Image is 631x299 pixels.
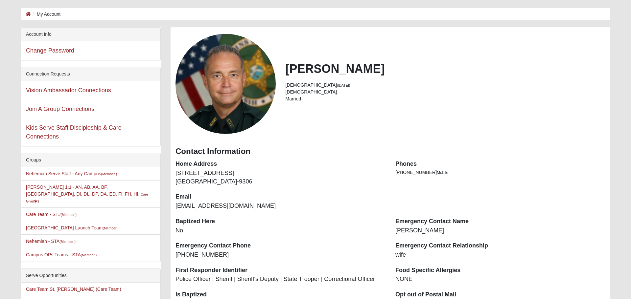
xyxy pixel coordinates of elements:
[175,217,386,226] dt: Baptized Here
[175,169,386,186] dd: [STREET_ADDRESS] [GEOGRAPHIC_DATA]-9306
[395,251,605,259] dd: wife
[175,147,605,156] h3: Contact Information
[59,240,75,244] small: (Member )
[175,251,386,259] dd: [PHONE_NUMBER]
[26,225,119,230] a: [GEOGRAPHIC_DATA] Launch Team(Member )
[175,242,386,250] dt: Emergency Contact Phone
[286,96,606,102] li: Married
[26,252,97,257] a: Campus OPs Teams - STA(Member )
[286,62,606,76] h2: [PERSON_NAME]
[286,89,606,96] li: [DEMOGRAPHIC_DATA]
[26,239,76,244] a: Nehemiah - STA(Member )
[175,290,386,299] dt: Is Baptized
[26,184,148,203] a: [PERSON_NAME] 1:1 - AN, AB, AA, BF, [GEOGRAPHIC_DATA], DI, DL, DP, DA, ED, FI, FH, HI,(Care Giver)
[26,106,94,112] a: Join A Group Connections
[81,253,97,257] small: (Member )
[395,290,605,299] dt: Opt out of Postal Mail
[395,275,605,284] dd: NONE
[26,287,121,292] a: Care Team St. [PERSON_NAME] (Care Team)
[21,67,160,81] div: Connection Requests
[395,169,605,176] li: [PHONE_NUMBER]
[395,242,605,250] dt: Emergency Contact Relationship
[175,80,276,87] a: View Fullsize Photo
[26,192,148,203] small: (Care Giver )
[175,193,386,201] dt: Email
[437,170,448,175] span: Mobile
[26,47,74,54] a: Change Password
[61,213,77,217] small: (Member )
[26,87,111,94] a: Vision Ambassador Connections
[175,275,386,284] dd: Police Officer | Sheriff | Sheriff's Deputy | State Trooper | Correctional Officer
[175,160,386,168] dt: Home Address
[26,171,117,176] a: Nehemiah Serve Staff - Any Campus(Member )
[395,266,605,275] dt: Food Specific Allergies
[395,226,605,235] dd: [PERSON_NAME]
[21,153,160,167] div: Groups
[21,28,160,41] div: Account Info
[395,160,605,168] dt: Phones
[101,172,117,176] small: (Member )
[175,202,386,210] dd: [EMAIL_ADDRESS][DOMAIN_NAME]
[175,226,386,235] dd: No
[26,212,77,217] a: Care Team - STJ(Member )
[175,266,386,275] dt: First Responder Identifier
[103,226,118,230] small: (Member )
[337,83,350,87] small: ([DATE])
[21,269,160,283] div: Serve Opportunities
[26,124,122,140] a: Kids Serve Staff Discipleship & Care Connections
[31,11,60,18] li: My Account
[395,217,605,226] dt: Emergency Contact Name
[286,82,606,89] li: [DEMOGRAPHIC_DATA]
